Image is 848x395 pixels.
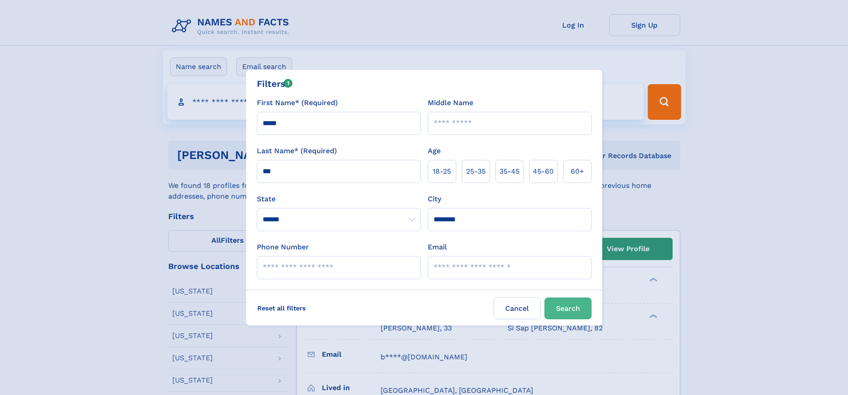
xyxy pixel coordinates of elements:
span: 45‑60 [533,166,554,177]
div: Filters [257,77,293,90]
label: Reset all filters [252,297,312,319]
label: Phone Number [257,242,309,252]
label: Age [428,146,441,156]
span: 18‑25 [433,166,451,177]
span: 25‑35 [466,166,486,177]
span: 60+ [571,166,584,177]
label: Middle Name [428,98,473,108]
label: Cancel [494,297,541,319]
label: City [428,194,441,204]
label: Last Name* (Required) [257,146,337,156]
label: State [257,194,421,204]
button: Search [544,297,592,319]
label: Email [428,242,447,252]
span: 35‑45 [499,166,519,177]
label: First Name* (Required) [257,98,338,108]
